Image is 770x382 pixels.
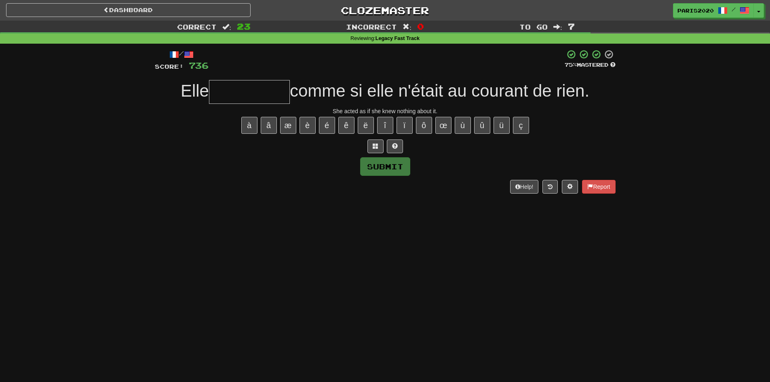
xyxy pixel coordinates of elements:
[237,21,251,31] span: 23
[261,117,277,134] button: â
[416,117,432,134] button: ô
[338,117,354,134] button: ê
[263,3,507,17] a: Clozemaster
[177,23,217,31] span: Correct
[387,139,403,153] button: Single letter hint - you only get 1 per sentence and score half the points! alt+h
[377,117,393,134] button: î
[677,7,714,14] span: paris2020
[582,180,615,194] button: Report
[519,23,548,31] span: To go
[542,180,558,194] button: Round history (alt+y)
[241,117,257,134] button: à
[474,117,490,134] button: û
[565,61,616,69] div: Mastered
[155,63,184,70] span: Score:
[346,23,397,31] span: Incorrect
[673,3,754,18] a: paris2020 /
[319,117,335,134] button: é
[435,117,451,134] button: œ
[397,117,413,134] button: ï
[568,21,575,31] span: 7
[155,107,616,115] div: She acted as if she knew nothing about it.
[358,117,374,134] button: ë
[565,61,577,68] span: 75 %
[189,60,209,70] span: 736
[155,49,209,59] div: /
[403,23,411,30] span: :
[417,21,424,31] span: 0
[494,117,510,134] button: ü
[510,180,539,194] button: Help!
[376,36,420,41] strong: Legacy Fast Track
[181,81,209,100] span: Elle
[290,81,589,100] span: comme si elle n'était au courant de rien.
[455,117,471,134] button: ù
[732,6,736,12] span: /
[367,139,384,153] button: Switch sentence to multiple choice alt+p
[553,23,562,30] span: :
[6,3,251,17] a: Dashboard
[222,23,231,30] span: :
[513,117,529,134] button: ç
[300,117,316,134] button: è
[360,157,410,176] button: Submit
[280,117,296,134] button: æ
